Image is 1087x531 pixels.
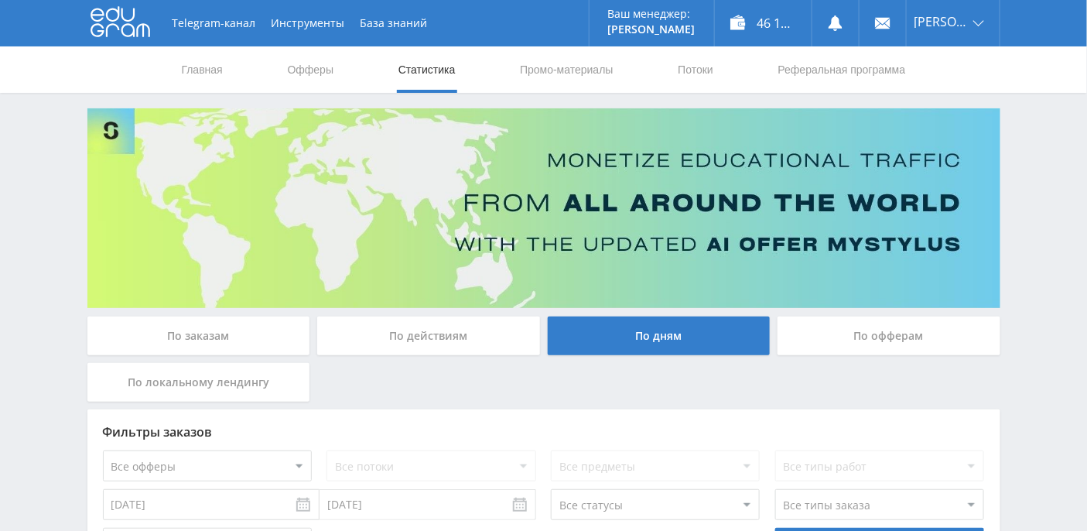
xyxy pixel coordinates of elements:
div: По действиям [317,317,540,355]
a: Промо-материалы [518,46,614,93]
a: Потоки [676,46,715,93]
a: Главная [180,46,224,93]
span: [PERSON_NAME] [914,15,969,28]
a: Статистика [397,46,457,93]
a: Офферы [286,46,336,93]
div: По локальному лендингу [87,363,310,402]
p: Ваш менеджер: [608,8,696,20]
div: По офферам [778,317,1000,355]
div: Фильтры заказов [103,425,985,439]
div: По заказам [87,317,310,355]
img: Banner [87,108,1000,308]
div: По дням [548,317,771,355]
p: [PERSON_NAME] [608,23,696,36]
a: Реферальная программа [777,46,908,93]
